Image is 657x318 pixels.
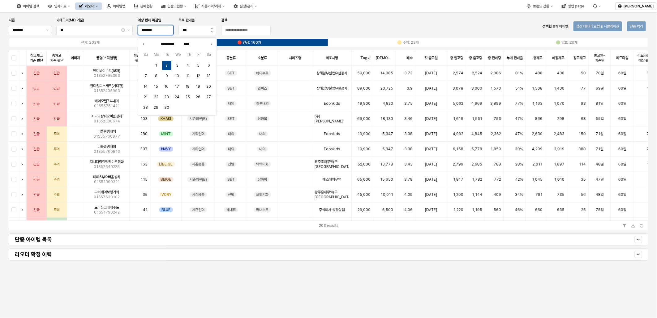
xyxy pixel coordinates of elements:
span: 시즌의류(B) [190,177,207,182]
span: 114 [579,162,586,167]
span: 60일 [618,86,626,91]
span: 2,362 [491,131,501,136]
span: 60일 [618,147,626,152]
button: 2025-09-18 [183,82,192,91]
span: Edonkids [324,131,340,136]
button: 2025-09-27 [204,92,213,102]
button: 2025-09-26 [194,92,203,102]
span: 긴급 [54,71,60,76]
span: 소분류 [258,55,267,60]
span: 기획언더 [192,131,204,136]
span: 115 [141,177,148,182]
span: 70일 [596,71,604,76]
button: 입출고현황 [157,2,190,10]
span: [DATE] [425,131,437,136]
span: 60일 [618,116,626,121]
button: 2025-09-03 [173,61,182,70]
span: 지니다람쥐삑삑이운동화 [90,159,124,164]
div: 🟡 주의: 23개 [397,40,419,45]
span: 삑삑이화 [256,162,268,167]
button: 2025-09-07 [141,71,150,81]
div: 203 results [319,223,338,229]
button: 2025-09-02 [162,61,171,70]
label: 전체: 203개 [11,40,170,45]
button: 단종 처리 [627,21,646,31]
label: 🟡 주의: 23개 [328,40,487,45]
div: 🟢 양호: 20개 [556,40,578,45]
span: 30% [515,147,523,152]
span: 866 [535,116,543,121]
span: NAVY [161,147,171,152]
span: 1,430 [554,86,565,91]
span: 원피스 [258,86,267,91]
span: 01S52795393 [94,73,120,78]
button: 2025-09-21 [141,92,150,102]
span: 긴급 [33,177,40,182]
span: 89,000 [357,86,371,91]
span: 2,011 [533,162,543,167]
span: 93 [581,101,586,106]
span: 60일 [618,162,626,167]
span: 1,619 [453,116,463,121]
button: 2025-09-19 [194,82,203,91]
span: 2,685 [472,162,482,167]
div: 입출고현황 [167,4,183,8]
span: 47% [515,116,523,121]
span: 제조사명 [326,55,338,60]
span: 주의 [54,177,60,182]
span: [DATE] [425,116,437,121]
span: 첫 출고일 [424,55,438,60]
span: 798 [557,116,565,121]
button: 2025-09-01 [152,61,161,70]
span: [DATE] [425,162,437,167]
div: 아이템맵 [113,4,125,8]
span: 총재고 기준 판단 [49,53,64,63]
button: 제안 사항 표시 [44,25,51,35]
span: 337 [140,147,148,152]
span: 창고재고 기준 판단 [29,53,44,63]
span: 상해겸부실업유한공사 [316,86,347,91]
button: 브랜드 전환 [523,2,557,10]
div: 버그 제보 및 기능 개선 요청 [589,2,605,10]
span: SET [227,71,235,76]
span: 시즌의류(B) [190,116,207,121]
button: 2025-09-14 [141,82,150,91]
button: 리오더 [75,2,102,10]
span: [DATE] [425,101,437,106]
div: 🔴 긴급: 160개 [237,40,261,45]
span: 바디수트 [256,71,268,76]
div: Expand row [19,111,27,126]
button: 생산 데이터 요청 & 시뮬레이션 [573,21,622,31]
span: 3.38 [404,147,413,152]
span: Sa [204,51,214,58]
strong: 선택한 0개 아이템 [543,24,569,29]
span: 총 입고량 [450,55,463,60]
span: KHAKI [161,116,171,121]
span: 150 [579,131,586,136]
div: 시즌기획/리뷰 [201,4,221,8]
span: 3.75 [404,101,413,106]
button: 인사이트 [44,2,74,10]
span: 2,630 [532,131,543,136]
span: 71일 [596,147,603,152]
span: 긴급 [33,116,40,121]
span: 163 [140,162,148,167]
span: 총 출고량 [469,55,482,60]
button: 2025-09-29 [152,103,161,112]
span: 59,000 [357,71,371,76]
span: 60일 [618,131,626,136]
span: 카테고리(MD 기준) [56,18,84,22]
button: Show [635,251,642,258]
span: Su [140,51,151,58]
span: 예상 판매 마감일 [138,18,161,22]
span: 긴급 [33,162,40,167]
span: 1,070 [554,101,565,106]
span: 47% [515,131,523,136]
button: 제안 사항 표시 [125,25,132,35]
span: 68 [581,116,586,121]
span: 내의 [228,101,234,106]
span: 19,900 [358,147,371,152]
span: Tu [162,51,172,58]
div: 설정/관리 [240,4,253,8]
